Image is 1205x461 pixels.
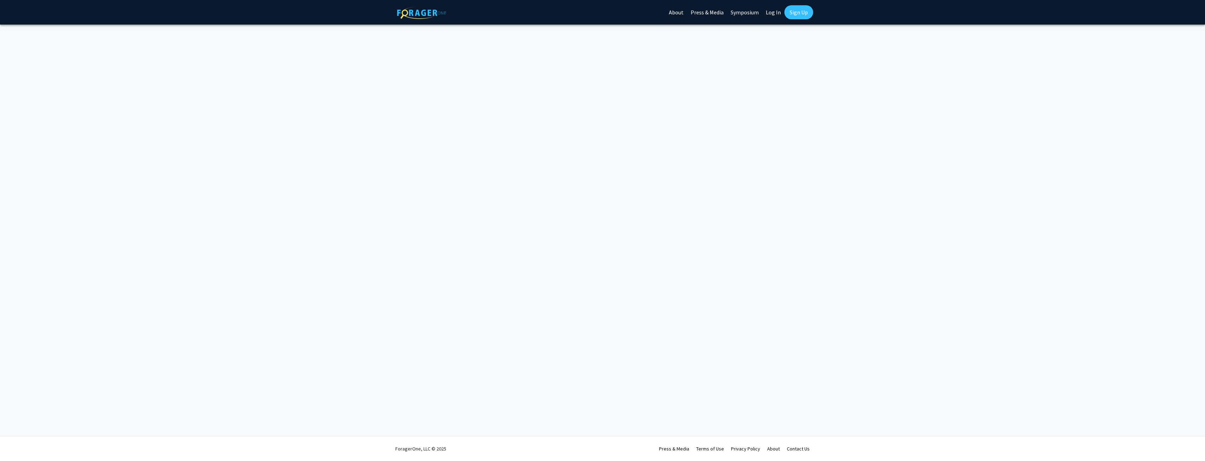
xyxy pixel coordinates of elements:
a: About [767,446,780,452]
a: Contact Us [787,446,810,452]
a: Press & Media [659,446,689,452]
a: Terms of Use [696,446,724,452]
div: ForagerOne, LLC © 2025 [395,436,446,461]
a: Privacy Policy [731,446,760,452]
a: Sign Up [784,5,813,19]
img: ForagerOne Logo [397,7,446,19]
